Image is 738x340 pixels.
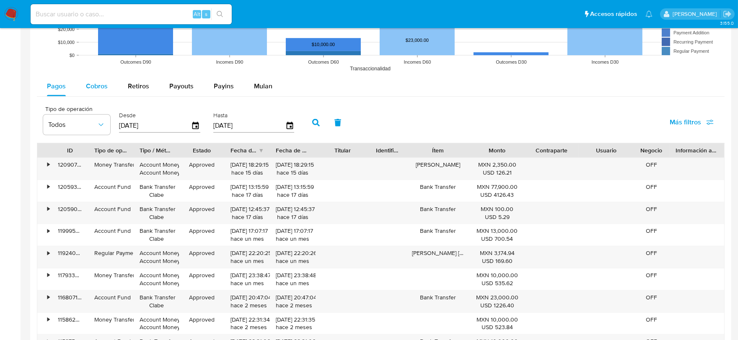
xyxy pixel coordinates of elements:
a: Salir [723,10,732,18]
span: 3.155.0 [720,20,734,26]
input: Buscar usuario o caso... [31,9,232,20]
button: search-icon [211,8,228,20]
span: Accesos rápidos [590,10,637,18]
span: Alt [194,10,200,18]
a: Notificaciones [645,10,653,18]
span: s [205,10,207,18]
p: dalia.goicochea@mercadolibre.com.mx [673,10,720,18]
